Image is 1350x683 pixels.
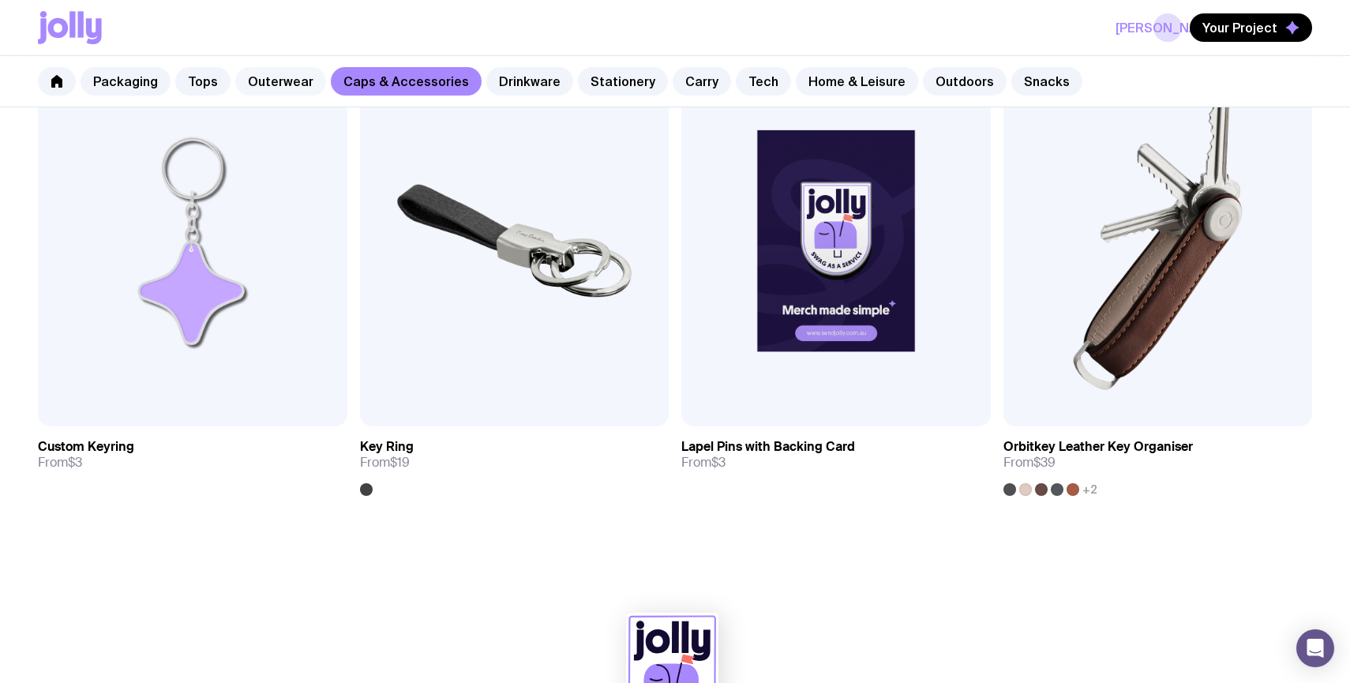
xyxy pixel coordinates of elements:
a: Snacks [1011,67,1082,96]
div: Open Intercom Messenger [1296,629,1334,667]
h3: Orbitkey Leather Key Organiser [1003,439,1193,455]
a: Key RingFrom$19 [360,426,669,496]
span: $39 [1033,454,1056,471]
h3: Custom Keyring [38,439,134,455]
span: $19 [390,454,410,471]
a: Orbitkey Leather Key OrganiserFrom$39+2 [1003,426,1313,496]
a: Tech [736,67,791,96]
a: Caps & Accessories [331,67,482,96]
span: $3 [68,454,82,471]
a: Custom KeyringFrom$3 [38,426,347,483]
a: Outerwear [235,67,326,96]
span: $3 [711,454,726,471]
a: [PERSON_NAME] [1153,13,1182,42]
a: Packaging [81,67,171,96]
span: Your Project [1202,20,1277,36]
span: From [681,455,726,471]
a: Home & Leisure [796,67,918,96]
h3: Key Ring [360,439,414,455]
span: From [1003,455,1056,471]
a: Tops [175,67,231,96]
span: From [38,455,82,471]
h3: Lapel Pins with Backing Card [681,439,855,455]
span: From [360,455,410,471]
a: Stationery [578,67,668,96]
a: Drinkware [486,67,573,96]
span: +2 [1082,483,1097,496]
a: Outdoors [923,67,1007,96]
a: Carry [673,67,731,96]
button: Your Project [1190,13,1312,42]
a: Lapel Pins with Backing CardFrom$3 [681,426,991,483]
